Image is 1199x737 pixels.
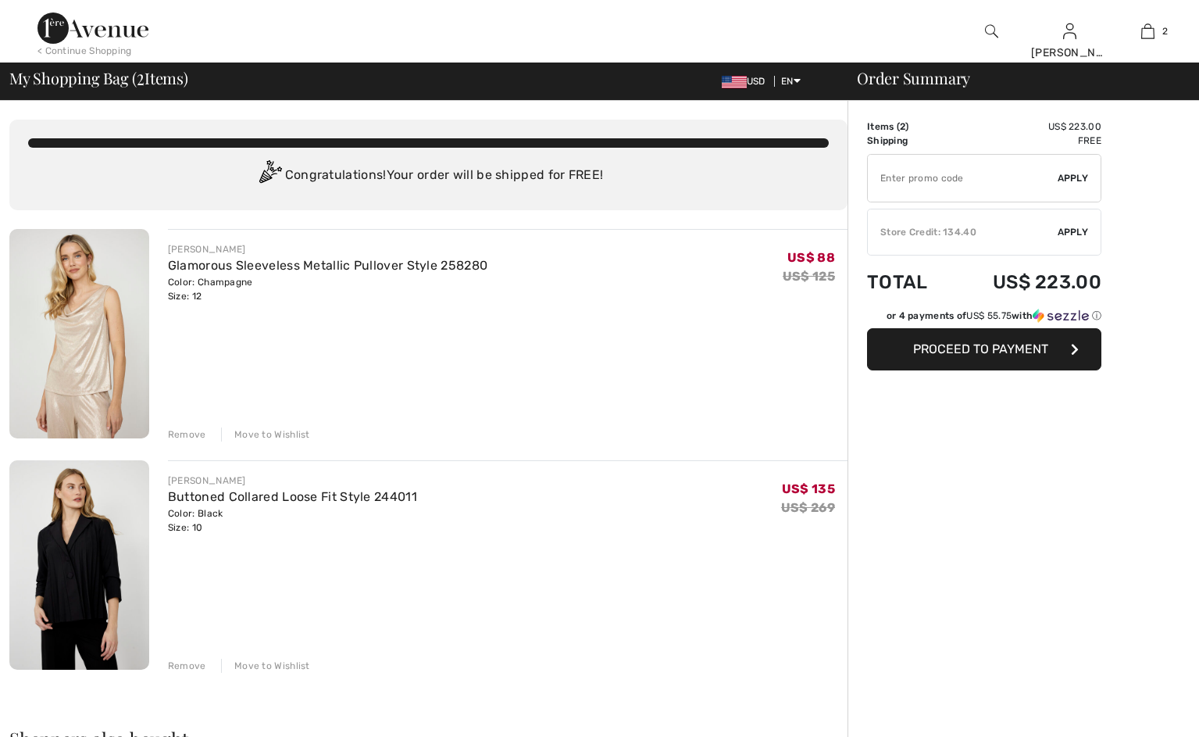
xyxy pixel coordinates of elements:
[951,134,1101,148] td: Free
[1058,171,1089,185] span: Apply
[913,342,1048,356] span: Proceed to Payment
[867,256,951,309] td: Total
[900,121,905,132] span: 2
[887,309,1101,323] div: or 4 payments of with
[951,256,1101,309] td: US$ 223.00
[781,500,835,515] s: US$ 269
[168,428,206,442] div: Remove
[9,70,188,86] span: My Shopping Bag ( Items)
[868,225,1058,239] div: Store Credit: 134.40
[168,489,417,504] a: Buttoned Collared Loose Fit Style 244011
[37,13,148,44] img: 1ère Avenue
[867,120,951,134] td: Items ( )
[966,310,1012,321] span: US$ 55.75
[254,160,285,191] img: Congratulation2.svg
[37,44,132,58] div: < Continue Shopping
[168,242,487,256] div: [PERSON_NAME]
[1033,309,1089,323] img: Sezzle
[9,460,149,670] img: Buttoned Collared Loose Fit Style 244011
[168,506,417,535] div: Color: Black Size: 10
[1162,24,1168,38] span: 2
[838,70,1190,86] div: Order Summary
[781,76,801,87] span: EN
[221,428,310,442] div: Move to Wishlist
[867,309,1101,328] div: or 4 payments ofUS$ 55.75withSezzle Click to learn more about Sezzle
[1058,225,1089,239] span: Apply
[168,659,206,673] div: Remove
[1109,22,1186,41] a: 2
[1031,45,1108,61] div: [PERSON_NAME]
[1063,22,1076,41] img: My Info
[722,76,747,88] img: US Dollar
[868,155,1058,202] input: Promo code
[722,76,772,87] span: USD
[783,269,835,284] s: US$ 125
[168,258,487,273] a: Glamorous Sleeveless Metallic Pullover Style 258280
[221,659,310,673] div: Move to Wishlist
[951,120,1101,134] td: US$ 223.00
[9,229,149,438] img: Glamorous Sleeveless Metallic Pullover Style 258280
[28,160,829,191] div: Congratulations! Your order will be shipped for FREE!
[985,22,998,41] img: search the website
[867,134,951,148] td: Shipping
[1141,22,1154,41] img: My Bag
[782,481,835,496] span: US$ 135
[137,66,145,87] span: 2
[787,250,835,265] span: US$ 88
[168,275,487,303] div: Color: Champagne Size: 12
[1063,23,1076,38] a: Sign In
[867,328,1101,370] button: Proceed to Payment
[168,474,417,488] div: [PERSON_NAME]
